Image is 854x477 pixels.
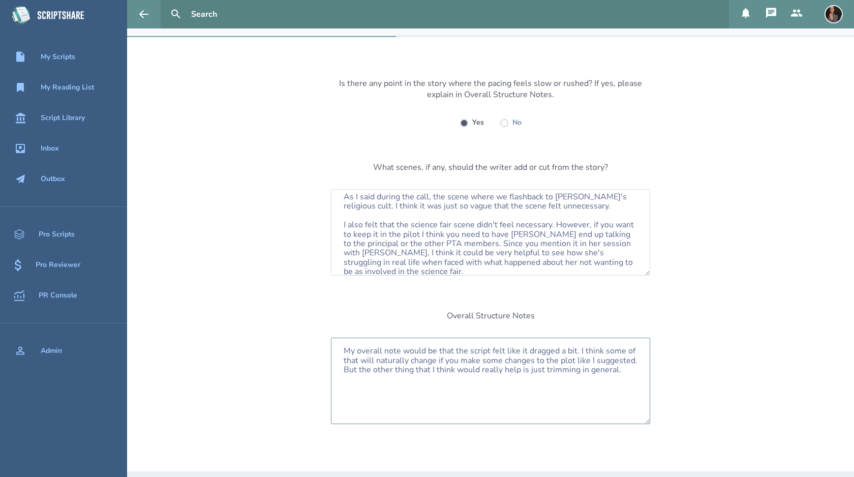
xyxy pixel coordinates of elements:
[41,347,62,355] div: Admin
[36,261,80,269] div: Pro Reviewer
[39,230,75,238] div: Pro Scripts
[472,116,484,129] label: Yes
[331,338,650,424] textarea: My overall note would be that the script felt like it dragged a bit. I think some of that will na...
[41,144,59,153] div: Inbox
[41,83,94,92] div: My Reading List
[41,175,65,183] div: Outbox
[41,53,75,61] div: My Scripts
[338,78,643,100] div: Is there any point in the story where the pacing feels slow or rushed? If yes, please explain in ...
[825,5,843,23] img: user_1604966854-crop.jpg
[512,116,522,129] label: No
[39,291,77,300] div: PR Console
[373,162,608,173] div: What scenes, if any, should the writer add or cut from the story?
[331,189,650,276] textarea: As I said during the call, the scene where we flashback to [PERSON_NAME]'s religious cult. I thin...
[41,114,85,122] div: Script Library
[447,310,535,321] div: Overall Structure Notes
